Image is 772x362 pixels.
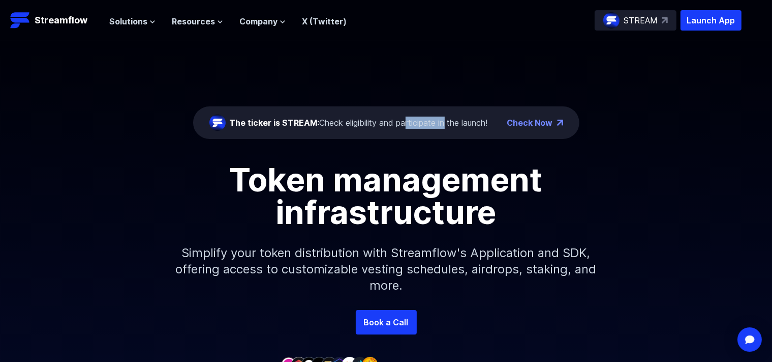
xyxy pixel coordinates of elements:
[35,13,87,27] p: Streamflow
[10,10,30,31] img: Streamflow Logo
[737,327,762,352] div: Open Intercom Messenger
[557,120,563,126] img: top-right-arrow.png
[209,115,226,131] img: streamflow-logo-circle.png
[595,10,676,31] a: STREAM
[10,10,99,31] a: Streamflow
[239,15,277,27] span: Company
[230,117,488,129] div: Check eligibility and participate in the launch!
[158,163,615,229] h1: Token management infrastructure
[109,15,147,27] span: Solutions
[230,118,320,128] span: The ticker is STREAM:
[168,229,605,310] p: Simplify your token distribution with Streamflow's Application and SDK, offering access to custom...
[624,14,658,26] p: STREAM
[356,310,417,335] a: Book a Call
[603,12,620,29] img: streamflow-logo-circle.png
[239,15,286,27] button: Company
[172,15,223,27] button: Resources
[109,15,156,27] button: Solutions
[662,17,668,23] img: top-right-arrow.svg
[507,117,553,129] a: Check Now
[302,16,347,26] a: X (Twitter)
[172,15,215,27] span: Resources
[681,10,742,31] button: Launch App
